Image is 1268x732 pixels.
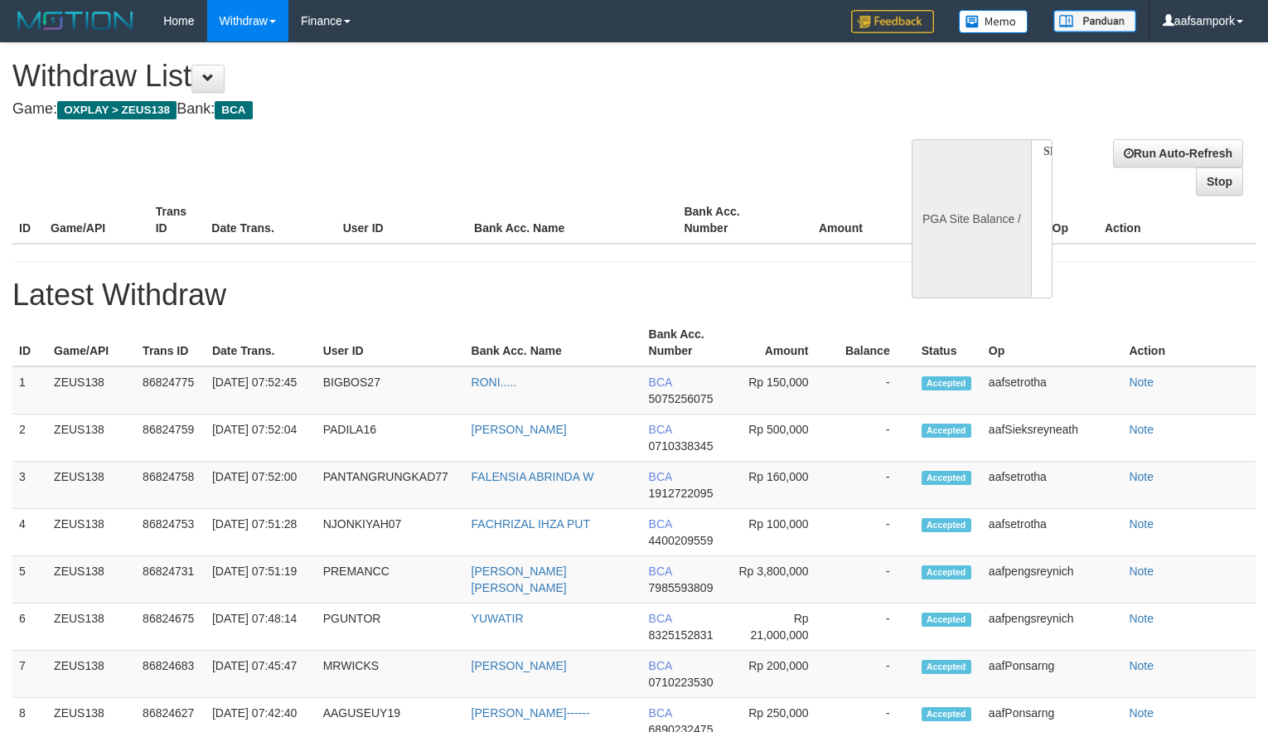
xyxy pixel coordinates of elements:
[12,8,138,33] img: MOTION_logo.png
[206,604,317,651] td: [DATE] 07:48:14
[12,556,47,604] td: 5
[472,706,590,720] a: [PERSON_NAME]------
[649,534,714,547] span: 4400209559
[136,366,206,414] td: 86824775
[982,604,1123,651] td: aafpengsreynich
[922,518,971,532] span: Accepted
[1129,423,1154,436] a: Note
[317,509,465,556] td: NJONKIYAH07
[12,101,829,118] h4: Game: Bank:
[12,279,1256,312] h1: Latest Withdraw
[317,651,465,698] td: MRWICKS
[834,651,915,698] td: -
[47,604,136,651] td: ZEUS138
[1129,470,1154,483] a: Note
[731,556,834,604] td: Rp 3,800,000
[465,319,642,366] th: Bank Acc. Name
[649,423,672,436] span: BCA
[12,651,47,698] td: 7
[472,376,516,389] a: RONI.....
[782,196,888,244] th: Amount
[472,612,524,625] a: YUWATIR
[982,509,1123,556] td: aafsetrotha
[136,414,206,462] td: 86824759
[206,414,317,462] td: [DATE] 07:52:04
[982,556,1123,604] td: aafpengsreynich
[731,604,834,651] td: Rp 21,000,000
[467,196,677,244] th: Bank Acc. Name
[649,612,672,625] span: BCA
[44,196,149,244] th: Game/API
[47,366,136,414] td: ZEUS138
[12,196,44,244] th: ID
[649,676,714,689] span: 0710223530
[136,509,206,556] td: 86824753
[834,604,915,651] td: -
[149,196,206,244] th: Trans ID
[12,462,47,509] td: 3
[472,659,567,672] a: [PERSON_NAME]
[731,651,834,698] td: Rp 200,000
[47,651,136,698] td: ZEUS138
[317,366,465,414] td: BIGBOS27
[649,659,672,672] span: BCA
[206,366,317,414] td: [DATE] 07:52:45
[731,509,834,556] td: Rp 100,000
[136,651,206,698] td: 86824683
[1046,196,1098,244] th: Op
[12,509,47,556] td: 4
[649,581,714,594] span: 7985593809
[47,462,136,509] td: ZEUS138
[649,565,672,578] span: BCA
[677,196,782,244] th: Bank Acc. Number
[982,366,1123,414] td: aafsetrotha
[1129,659,1154,672] a: Note
[206,556,317,604] td: [DATE] 07:51:19
[959,10,1028,33] img: Button%20Memo.svg
[317,414,465,462] td: PADILA16
[317,604,465,651] td: PGUNTOR
[922,660,971,674] span: Accepted
[649,392,714,405] span: 5075256075
[472,423,567,436] a: [PERSON_NAME]
[922,707,971,721] span: Accepted
[649,439,714,453] span: 0710338345
[206,462,317,509] td: [DATE] 07:52:00
[136,604,206,651] td: 86824675
[12,366,47,414] td: 1
[649,470,672,483] span: BCA
[834,556,915,604] td: -
[1113,139,1243,167] a: Run Auto-Refresh
[982,414,1123,462] td: aafSieksreyneath
[834,319,915,366] th: Balance
[1122,319,1256,366] th: Action
[649,376,672,389] span: BCA
[472,517,590,531] a: FACHRIZAL IHZA PUT
[922,471,971,485] span: Accepted
[731,462,834,509] td: Rp 160,000
[642,319,731,366] th: Bank Acc. Number
[912,139,1031,298] div: PGA Site Balance /
[922,613,971,627] span: Accepted
[982,462,1123,509] td: aafsetrotha
[47,319,136,366] th: Game/API
[12,414,47,462] td: 2
[1129,565,1154,578] a: Note
[1129,376,1154,389] a: Note
[731,414,834,462] td: Rp 500,000
[649,628,714,642] span: 8325152831
[922,565,971,579] span: Accepted
[982,319,1123,366] th: Op
[1129,612,1154,625] a: Note
[649,517,672,531] span: BCA
[731,366,834,414] td: Rp 150,000
[12,604,47,651] td: 6
[12,319,47,366] th: ID
[1098,196,1256,244] th: Action
[834,414,915,462] td: -
[12,60,829,93] h1: Withdraw List
[731,319,834,366] th: Amount
[649,706,672,720] span: BCA
[1196,167,1243,196] a: Stop
[649,487,714,500] span: 1912722095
